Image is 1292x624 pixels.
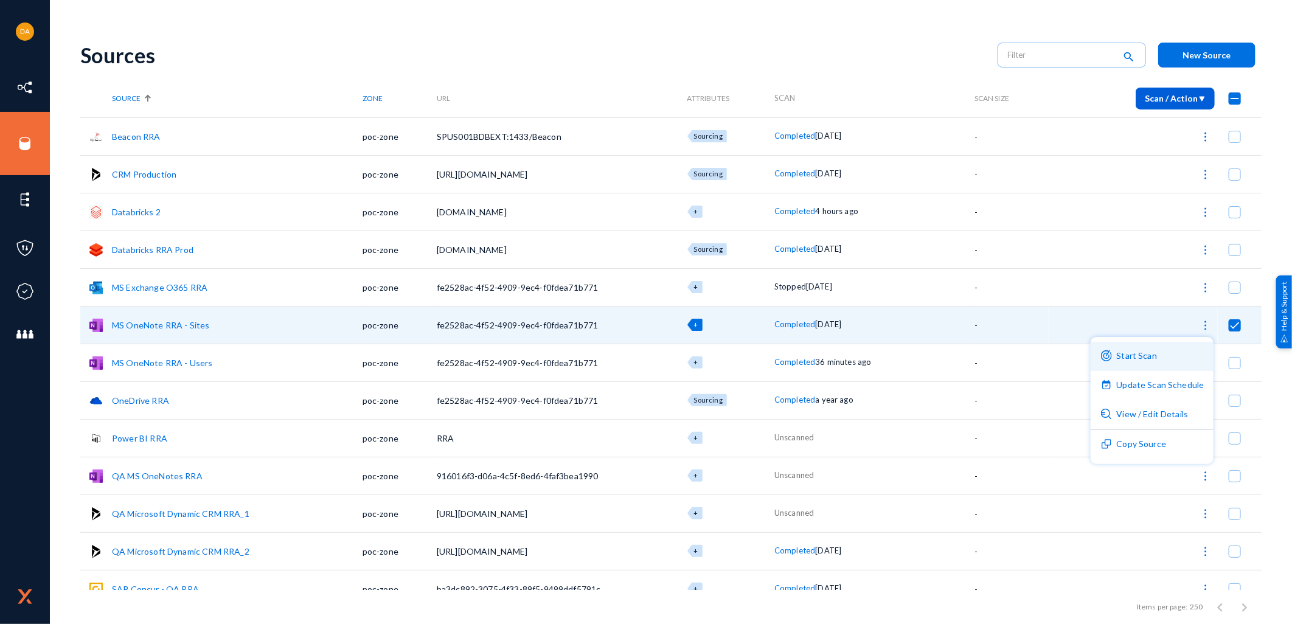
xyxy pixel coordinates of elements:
[1091,430,1214,459] button: Copy Source
[1091,400,1214,429] button: View / Edit Details
[1091,371,1214,400] button: Update Scan Schedule
[1101,350,1112,361] img: icon-scan-purple.svg
[1101,380,1112,390] img: icon-scheduled-purple.svg
[1091,342,1214,371] button: Start Scan
[1101,439,1112,449] img: icon-duplicate.svg
[1101,409,1112,420] img: icon-detail.svg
